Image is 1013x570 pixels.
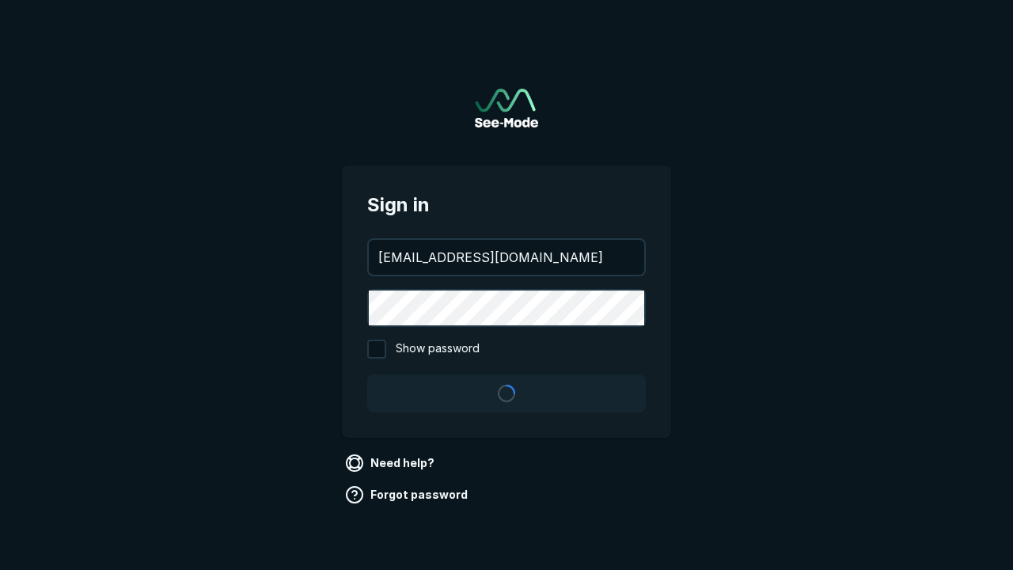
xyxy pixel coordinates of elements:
a: Forgot password [342,482,474,507]
span: Sign in [367,191,646,219]
a: Need help? [342,450,441,476]
a: Go to sign in [475,89,538,127]
span: Show password [396,340,480,359]
input: your@email.com [369,240,644,275]
img: See-Mode Logo [475,89,538,127]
